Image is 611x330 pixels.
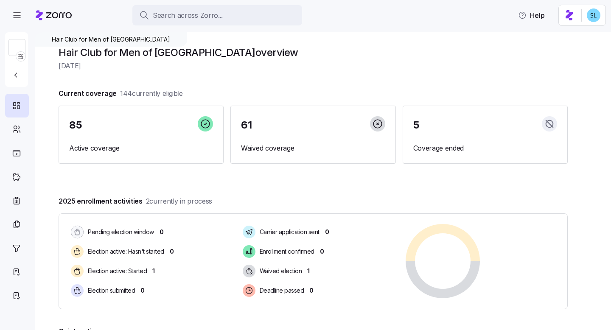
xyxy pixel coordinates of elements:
[518,10,545,20] span: Help
[320,247,324,256] span: 0
[257,267,302,275] span: Waived election
[69,120,82,130] span: 85
[170,247,174,256] span: 0
[85,267,147,275] span: Election active: Started
[307,267,310,275] span: 1
[59,88,183,99] span: Current coverage
[59,61,568,71] span: [DATE]
[85,228,154,236] span: Pending election window
[241,120,252,130] span: 61
[69,143,213,154] span: Active coverage
[59,46,568,59] h1: Hair Club for Men of [GEOGRAPHIC_DATA] overview
[587,8,600,22] img: 7c620d928e46699fcfb78cede4daf1d1
[59,196,212,207] span: 2025 enrollment activities
[35,32,187,47] div: Hair Club for Men of [GEOGRAPHIC_DATA]
[152,267,155,275] span: 1
[511,7,552,24] button: Help
[325,228,329,236] span: 0
[257,286,304,295] span: Deadline passed
[257,247,314,256] span: Enrollment confirmed
[85,286,135,295] span: Election submitted
[309,286,314,295] span: 0
[413,120,420,130] span: 5
[120,88,183,99] span: 144 currently eligible
[146,196,212,207] span: 2 currently in process
[140,286,145,295] span: 0
[85,247,164,256] span: Election active: Hasn't started
[160,228,164,236] span: 0
[413,143,557,154] span: Coverage ended
[132,5,302,25] button: Search across Zorro...
[153,10,223,21] span: Search across Zorro...
[241,143,385,154] span: Waived coverage
[257,228,320,236] span: Carrier application sent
